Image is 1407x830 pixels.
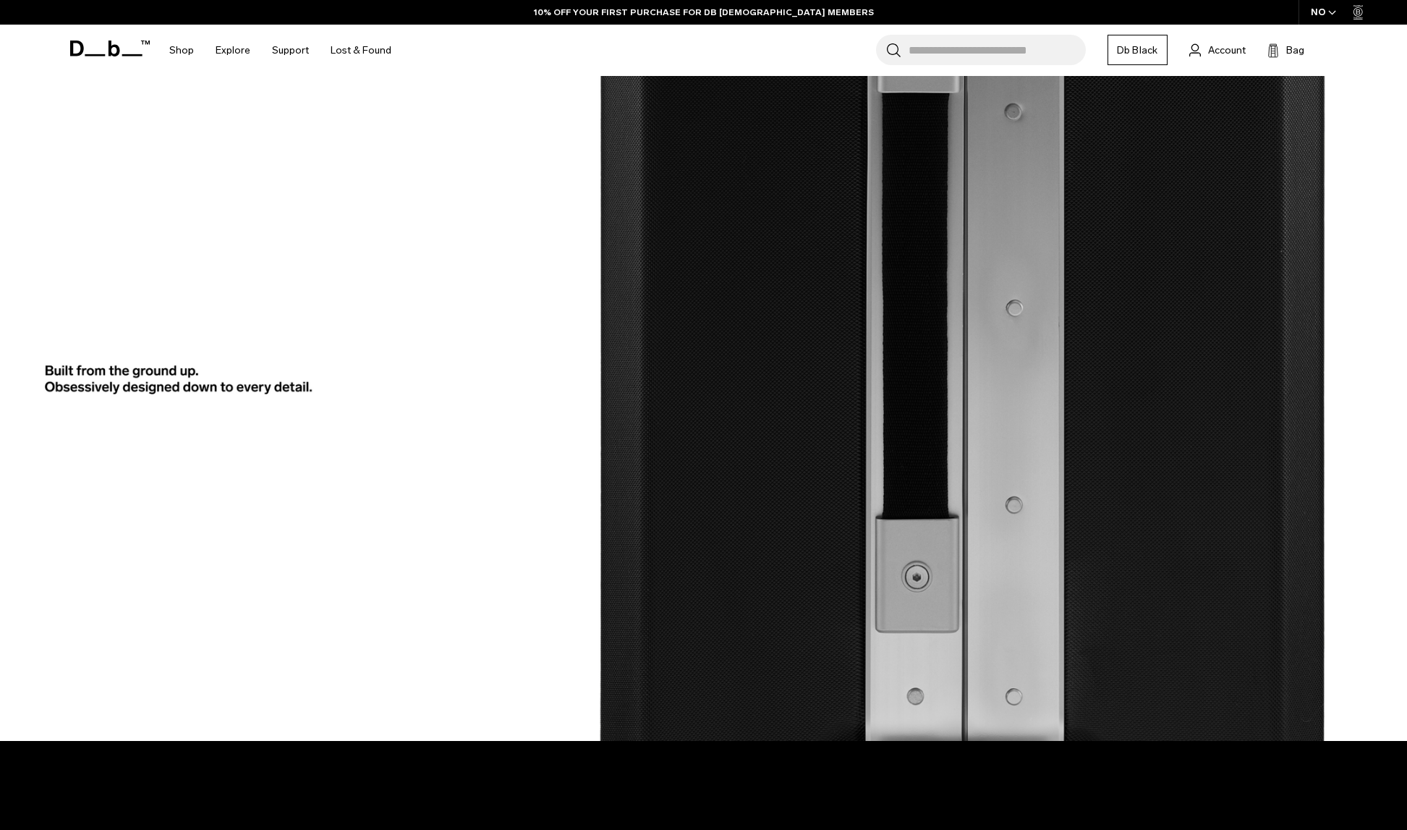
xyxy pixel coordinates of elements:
[1267,41,1304,59] button: Bag
[1208,43,1246,58] span: Account
[272,25,309,76] a: Support
[1189,41,1246,59] a: Account
[1286,43,1304,58] span: Bag
[331,25,391,76] a: Lost & Found
[158,25,402,76] nav: Main Navigation
[216,25,250,76] a: Explore
[1108,35,1168,65] a: Db Black
[534,6,874,19] a: 10% OFF YOUR FIRST PURCHASE FOR DB [DEMOGRAPHIC_DATA] MEMBERS
[169,25,194,76] a: Shop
